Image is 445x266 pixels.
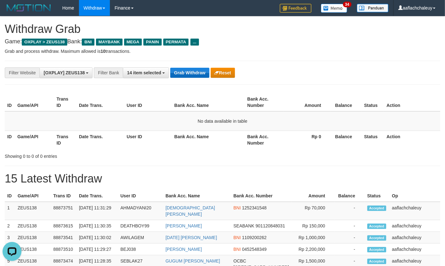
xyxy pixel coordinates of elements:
[5,220,15,232] td: 2
[163,39,189,46] span: PERMATA
[82,39,94,46] span: BNI
[51,202,76,220] td: 88873751
[292,220,335,232] td: Rp 150,000
[384,93,440,111] th: Action
[242,205,267,210] span: Copy 1252341548 to clipboard
[5,202,15,220] td: 1
[5,131,15,149] th: ID
[51,244,76,255] td: 88873510
[165,258,220,263] a: GUGUM [PERSON_NAME]
[5,67,39,78] div: Filter Website
[165,247,202,252] a: [PERSON_NAME]
[76,202,118,220] td: [DATE] 11:31:29
[15,232,51,244] td: ZEUS138
[76,131,124,149] th: Date Trans.
[362,131,384,149] th: Status
[15,202,51,220] td: ZEUS138
[256,223,285,228] span: Copy 901120848031 to clipboard
[284,93,331,111] th: Amount
[15,131,54,149] th: Game/API
[190,39,199,46] span: ...
[5,3,53,13] img: MOTION_logo.png
[76,190,118,202] th: Date Trans.
[118,232,163,244] td: AWILAGEM
[280,4,311,13] img: Feedback.jpg
[362,93,384,111] th: Status
[389,232,440,244] td: aaflachchaleuy
[292,232,335,244] td: Rp 1,000,000
[76,244,118,255] td: [DATE] 11:29:27
[51,220,76,232] td: 88873615
[123,67,169,78] button: 14 item selected
[118,244,163,255] td: BEJ038
[163,190,231,202] th: Bank Acc. Name
[5,23,440,35] h1: Withdraw Grab
[22,39,67,46] span: OXPLAY > ZEUS138
[233,235,241,240] span: BNI
[165,223,202,228] a: [PERSON_NAME]
[143,39,161,46] span: PANIN
[76,93,124,111] th: Date Trans.
[76,220,118,232] td: [DATE] 11:30:35
[5,111,440,131] td: No data available in table
[5,172,440,185] h1: 15 Latest Withdraw
[233,223,254,228] span: SEABANK
[96,39,123,46] span: MAYBANK
[292,202,335,220] td: Rp 70,000
[127,70,161,75] span: 14 item selected
[292,244,335,255] td: Rp 2,200,000
[335,232,365,244] td: -
[54,93,76,111] th: Trans ID
[172,131,245,149] th: Bank Acc. Name
[284,131,331,149] th: Rp 0
[389,244,440,255] td: aaflachchaleuy
[44,70,85,75] span: [OXPLAY] ZEUS138
[292,190,335,202] th: Amount
[5,190,15,202] th: ID
[170,68,209,78] button: Grab Withdraw
[165,235,217,240] a: [DATE] [PERSON_NAME]
[357,4,388,12] img: panduan.png
[367,247,386,252] span: Accepted
[211,68,235,78] button: Reset
[367,259,386,264] span: Accepted
[118,220,163,232] td: DEATHBOY99
[124,93,172,111] th: User ID
[367,206,386,211] span: Accepted
[94,67,123,78] div: Filter Bank
[15,244,51,255] td: ZEUS138
[51,190,76,202] th: Trans ID
[100,49,105,54] strong: 10
[365,190,389,202] th: Status
[321,4,347,13] img: Button%20Memo.svg
[5,232,15,244] td: 3
[331,131,362,149] th: Balance
[15,220,51,232] td: ZEUS138
[335,244,365,255] td: -
[3,3,21,22] button: Open LiveChat chat widget
[172,93,245,111] th: Bank Acc. Name
[233,258,246,263] span: OCBC
[242,235,267,240] span: Copy 1109200262 to clipboard
[245,131,284,149] th: Bank Acc. Number
[343,2,352,7] span: 34
[54,131,76,149] th: Trans ID
[335,202,365,220] td: -
[242,247,267,252] span: Copy 0452548349 to clipboard
[51,232,76,244] td: 88873541
[39,67,93,78] button: [OXPLAY] ZEUS138
[389,220,440,232] td: aaflachchaleuy
[124,131,172,149] th: User ID
[15,190,51,202] th: Game/API
[5,39,440,45] h4: Game: Bank:
[5,48,440,54] p: Grab and process withdraw. Maximum allowed is transactions.
[384,131,440,149] th: Action
[233,205,241,210] span: BNI
[124,39,142,46] span: MEGA
[389,202,440,220] td: aaflachchaleuy
[367,224,386,229] span: Accepted
[331,93,362,111] th: Balance
[335,220,365,232] td: -
[15,93,54,111] th: Game/API
[389,190,440,202] th: Op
